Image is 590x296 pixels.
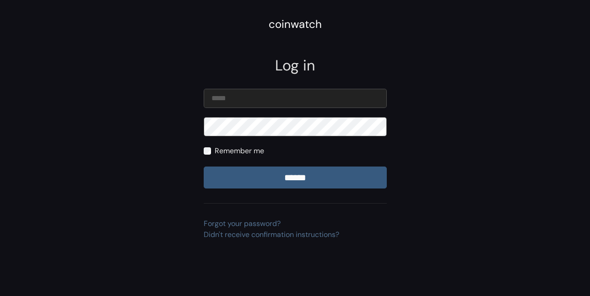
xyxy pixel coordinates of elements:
[204,57,387,74] h2: Log in
[204,230,339,239] a: Didn't receive confirmation instructions?
[204,219,281,228] a: Forgot your password?
[269,16,322,32] div: coinwatch
[269,21,322,30] a: coinwatch
[215,145,264,156] label: Remember me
